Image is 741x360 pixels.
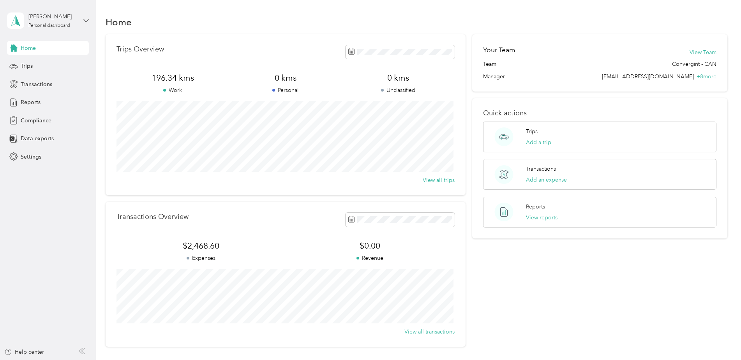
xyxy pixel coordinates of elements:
[690,48,716,56] button: View Team
[602,73,694,80] span: [EMAIL_ADDRESS][DOMAIN_NAME]
[106,18,132,26] h1: Home
[116,72,229,83] span: 196.34 kms
[483,45,515,55] h2: Your Team
[342,86,455,94] p: Unclassified
[116,86,229,94] p: Work
[116,213,189,221] p: Transactions Overview
[116,45,164,53] p: Trips Overview
[526,165,556,173] p: Transactions
[404,328,455,336] button: View all transactions
[526,214,558,222] button: View reports
[229,72,342,83] span: 0 kms
[229,86,342,94] p: Personal
[526,127,538,136] p: Trips
[116,240,286,251] span: $2,468.60
[286,240,455,251] span: $0.00
[697,73,716,80] span: + 8 more
[21,80,52,88] span: Transactions
[21,44,36,52] span: Home
[526,203,545,211] p: Reports
[483,109,716,117] p: Quick actions
[423,176,455,184] button: View all trips
[21,153,41,161] span: Settings
[342,72,455,83] span: 0 kms
[697,316,741,360] iframe: Everlance-gr Chat Button Frame
[28,12,77,21] div: [PERSON_NAME]
[21,62,33,70] span: Trips
[116,254,286,262] p: Expenses
[21,98,41,106] span: Reports
[286,254,455,262] p: Revenue
[21,134,54,143] span: Data exports
[483,72,505,81] span: Manager
[672,60,716,68] span: Convergint - CAN
[526,138,551,146] button: Add a trip
[21,116,51,125] span: Compliance
[4,348,44,356] button: Help center
[483,60,496,68] span: Team
[526,176,567,184] button: Add an expense
[28,23,70,28] div: Personal dashboard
